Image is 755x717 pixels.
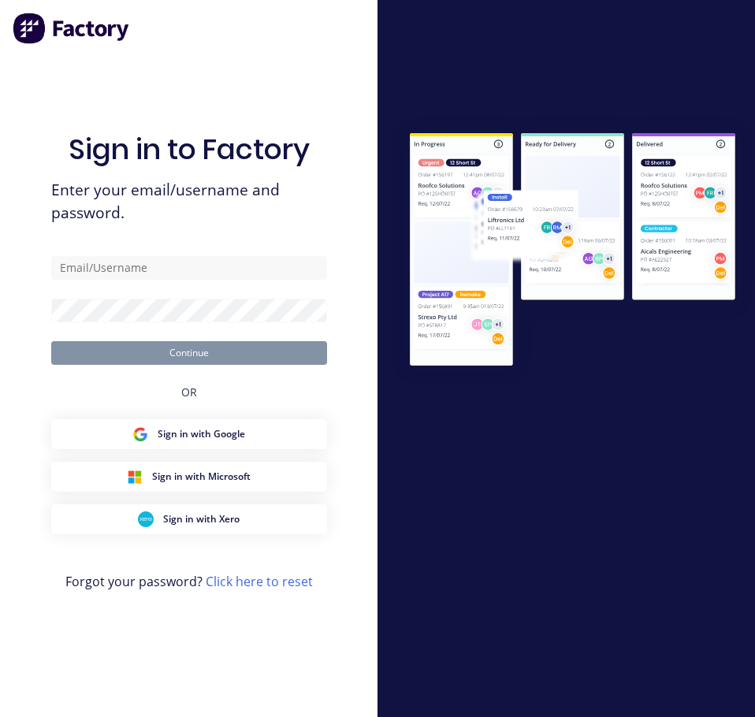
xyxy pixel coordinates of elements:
[127,469,143,485] img: Microsoft Sign in
[132,426,148,442] img: Google Sign in
[206,573,313,590] a: Click here to reset
[51,341,327,365] button: Continue
[69,132,310,166] h1: Sign in to Factory
[158,427,245,441] span: Sign in with Google
[51,419,327,449] button: Google Sign inSign in with Google
[51,256,327,280] input: Email/Username
[390,115,755,387] img: Sign in
[51,504,327,534] button: Xero Sign inSign in with Xero
[163,512,240,526] span: Sign in with Xero
[51,179,327,225] span: Enter your email/username and password.
[181,365,197,419] div: OR
[65,572,313,591] span: Forgot your password?
[13,13,131,44] img: Factory
[152,470,251,484] span: Sign in with Microsoft
[51,462,327,492] button: Microsoft Sign inSign in with Microsoft
[138,511,154,527] img: Xero Sign in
